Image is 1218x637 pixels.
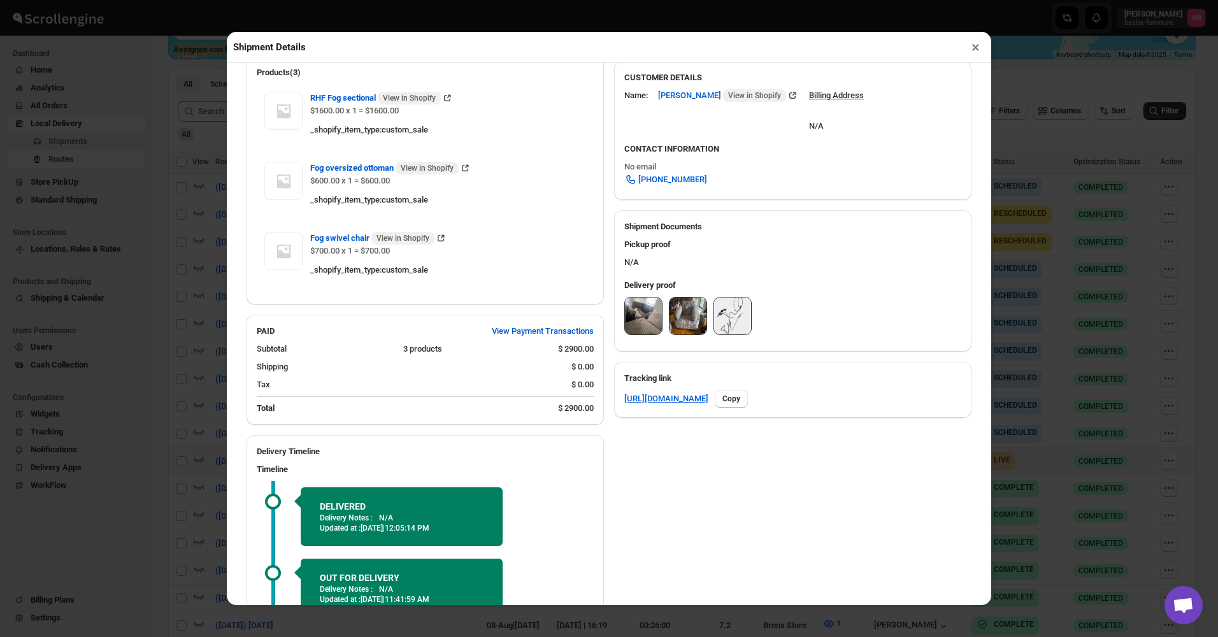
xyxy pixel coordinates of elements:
h2: Shipment Details [233,41,306,54]
a: Fog swivel chair View in Shopify [310,233,447,243]
span: Fog oversized ottoman [310,162,459,175]
span: Fog swivel chair [310,232,434,245]
div: N/A [614,233,971,274]
a: Open chat [1164,586,1203,624]
h3: CUSTOMER DETAILS [624,71,961,84]
div: $ 0.00 [571,378,594,391]
h3: CONTACT INFORMATION [624,143,961,155]
div: _shopify_item_type : custom_sale [310,124,586,136]
a: [PHONE_NUMBER] [617,169,715,190]
span: RHF Fog sectional [310,92,441,104]
h2: PAID [257,325,275,338]
img: 4BY3F5Xn_z2_7Taup6UsZ.jpg [625,297,662,334]
h2: Products(3) [257,66,594,79]
a: [PERSON_NAME] View in Shopify [658,90,799,100]
div: _shopify_item_type : custom_sale [310,264,586,276]
span: $700.00 x 1 = $700.00 [310,246,390,255]
span: $600.00 x 1 = $600.00 [310,176,390,185]
span: View Payment Transactions [492,325,594,338]
div: $ 2900.00 [558,343,594,355]
img: Item [264,162,303,200]
span: View in Shopify [383,93,436,103]
span: [PERSON_NAME] [658,89,786,102]
p: Delivery Notes : [320,513,373,523]
span: No email [624,162,656,171]
p: Updated at : [320,523,484,533]
button: View Payment Transactions [484,321,601,341]
h2: Delivery Timeline [257,445,594,458]
img: OygvQnwOizqYeioog7uAB.png [714,297,751,334]
div: Subtotal [257,343,393,355]
h2: Shipment Documents [624,220,961,233]
h3: Timeline [257,463,594,476]
span: View in Shopify [376,233,429,243]
div: $ 2900.00 [558,402,594,415]
span: View in Shopify [728,90,781,101]
span: [PHONE_NUMBER] [638,173,707,186]
u: Billing Address [809,90,864,100]
div: 3 products [403,343,548,355]
p: N/A [379,513,393,523]
span: View in Shopify [401,163,454,173]
p: Updated at : [320,594,484,605]
div: $ 0.00 [571,361,594,373]
h2: DELIVERED [320,500,484,513]
a: RHF Fog sectional View in Shopify [310,93,454,103]
p: N/A [379,584,393,594]
h3: Tracking link [624,372,961,385]
div: N/A [809,107,864,132]
img: Item [264,232,303,270]
img: Item [264,92,303,130]
span: [DATE] | 11:41:59 AM [361,595,429,604]
h2: OUT FOR DELIVERY [320,571,484,584]
a: [URL][DOMAIN_NAME] [624,392,708,405]
button: × [966,38,985,56]
span: [DATE] | 12:05:14 PM [361,524,429,533]
button: Copy [715,390,748,408]
div: Name: [624,89,648,102]
div: _shopify_item_type : custom_sale [310,194,586,206]
div: Tax [257,378,561,391]
a: Fog oversized ottoman View in Shopify [310,163,471,173]
h3: Pickup proof [624,238,961,251]
span: Copy [722,394,740,404]
span: $1600.00 x 1 = $1600.00 [310,106,399,115]
h3: Delivery proof [624,279,961,292]
p: Delivery Notes : [320,584,373,594]
div: Shipping [257,361,561,373]
img: iFsQJPsVqXQTA4xc9J5Fn.jpg [670,297,706,334]
b: Total [257,403,275,413]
